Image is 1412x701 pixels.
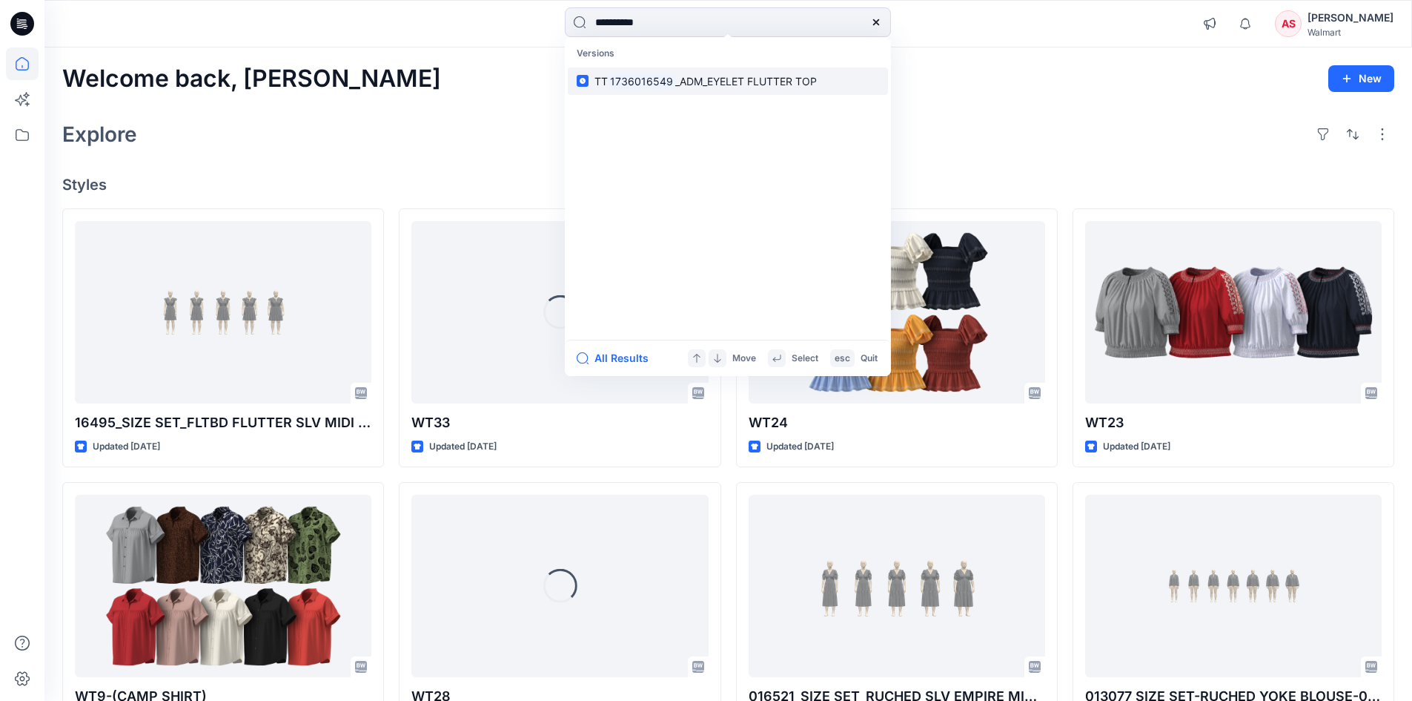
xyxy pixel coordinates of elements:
[732,351,756,366] p: Move
[835,351,850,366] p: esc
[75,412,371,433] p: 16495_SIZE SET_FLTBD FLUTTER SLV MIDI DRESS
[1307,27,1393,38] div: Walmart
[1085,412,1382,433] p: WT23
[75,221,371,404] a: 16495_SIZE SET_FLTBD FLUTTER SLV MIDI DRESS
[861,351,878,366] p: Quit
[1307,9,1393,27] div: [PERSON_NAME]
[75,495,371,678] a: WT9-(CAMP SHIRT)
[568,40,888,68] p: Versions
[93,439,160,455] p: Updated [DATE]
[675,75,817,88] span: _ADM_EYELET FLUTTER TOP
[1085,495,1382,678] a: 013077_SIZE SET-RUCHED YOKE BLOUSE-07-04-2025
[749,412,1045,433] p: WT24
[1103,439,1170,455] p: Updated [DATE]
[1085,221,1382,404] a: WT23
[411,412,708,433] p: WT33
[749,221,1045,404] a: WT24
[429,439,497,455] p: Updated [DATE]
[568,68,888,95] a: TT1736016549_ADM_EYELET FLUTTER TOP
[749,495,1045,678] a: 016521_SIZE SET_RUCHED SLV EMPIRE MIDI DRESS (26-07-25)
[1328,65,1394,92] button: New
[594,75,608,88] span: TT
[577,349,658,367] button: All Results
[792,351,818,366] p: Select
[766,439,834,455] p: Updated [DATE]
[62,176,1394,194] h4: Styles
[62,65,441,93] h2: Welcome back, [PERSON_NAME]
[1275,10,1302,37] div: AS
[608,73,675,90] mark: 1736016549
[62,122,137,146] h2: Explore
